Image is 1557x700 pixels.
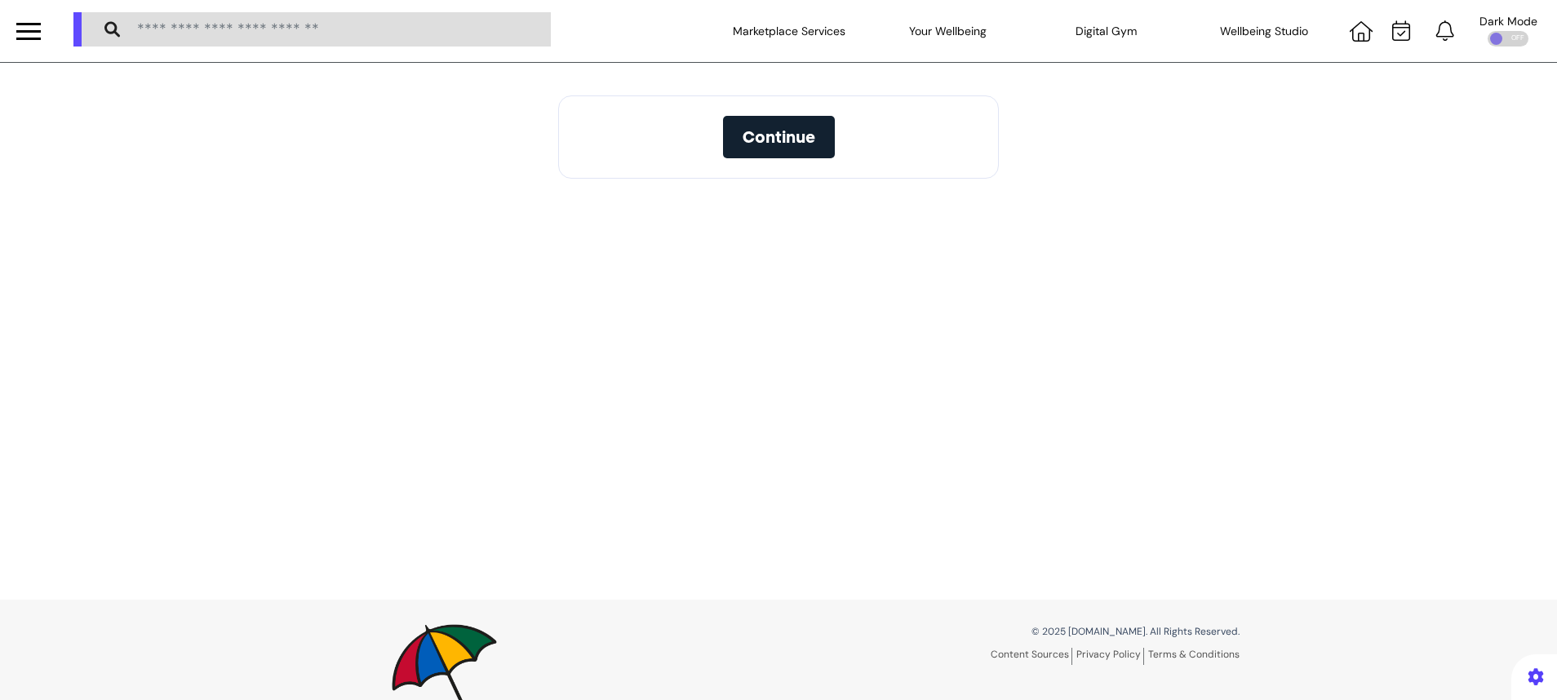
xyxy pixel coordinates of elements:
[723,116,835,158] button: Continue
[1148,648,1240,661] a: Terms & Conditions
[868,8,1027,54] div: Your Wellbeing
[791,624,1240,639] p: © 2025 [DOMAIN_NAME]. All Rights Reserved.
[711,8,869,54] div: Marketplace Services
[991,648,1072,665] a: Content Sources
[1027,8,1185,54] div: Digital Gym
[743,129,815,145] span: Continue
[1076,648,1144,665] a: Privacy Policy
[1479,16,1537,27] div: Dark Mode
[1185,8,1343,54] div: Wellbeing Studio
[1488,31,1528,47] div: OFF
